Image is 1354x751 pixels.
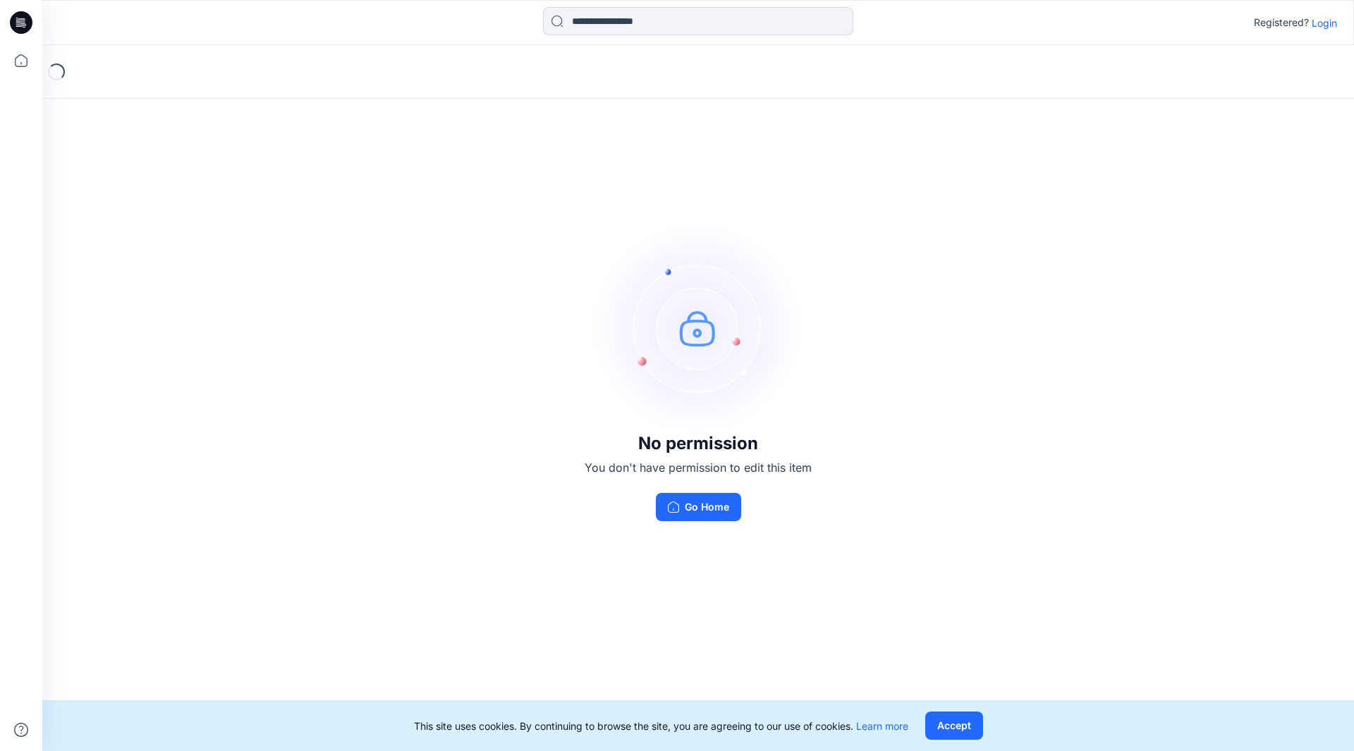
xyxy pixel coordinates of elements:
[585,434,812,453] h3: No permission
[1254,14,1309,31] p: Registered?
[1312,16,1337,30] p: Login
[414,719,908,733] p: This site uses cookies. By continuing to browse the site, you are agreeing to our use of cookies.
[656,493,741,521] button: Go Home
[585,459,812,476] p: You don't have permission to edit this item
[856,720,908,732] a: Learn more
[925,712,983,740] button: Accept
[592,222,804,434] img: no-perm.svg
